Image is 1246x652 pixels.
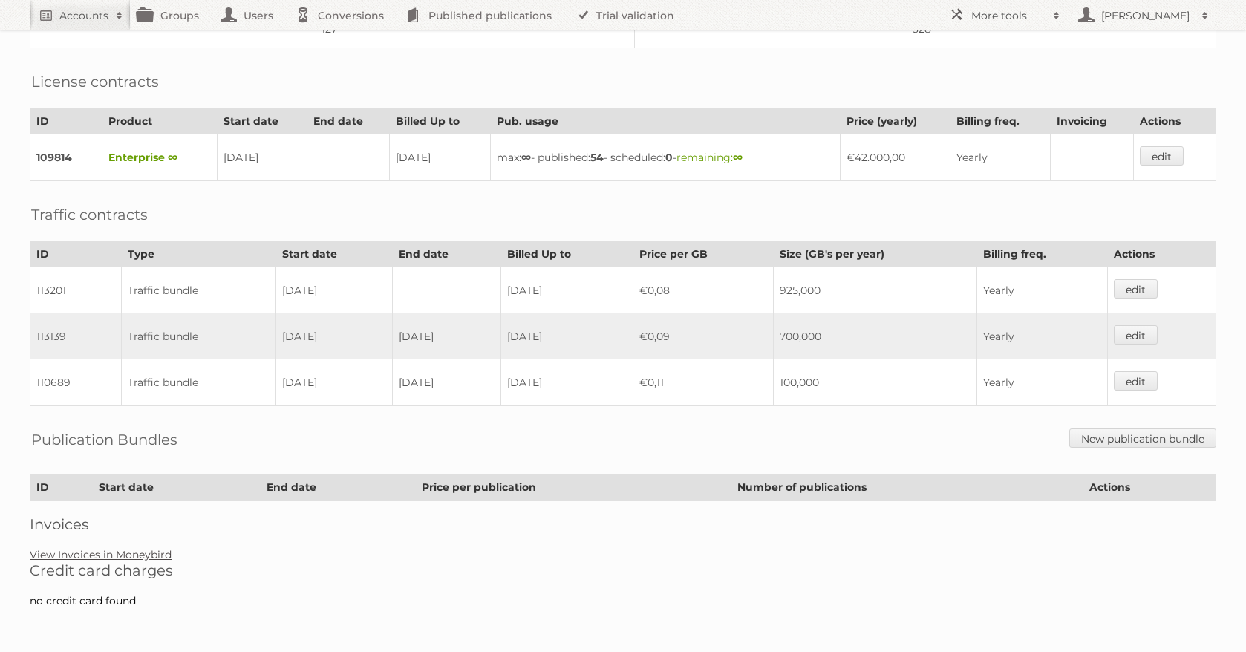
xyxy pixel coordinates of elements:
h2: Traffic contracts [31,203,148,226]
h2: Invoices [30,515,1216,533]
th: Start date [218,108,307,134]
td: €0,11 [633,359,774,406]
td: [DATE] [500,359,633,406]
h2: License contracts [31,71,159,93]
th: Pub. usage [490,108,840,134]
th: End date [393,241,500,267]
th: Number of publications [731,475,1083,501]
td: Traffic bundle [121,359,275,406]
td: [DATE] [218,134,307,181]
td: 113201 [30,267,122,314]
th: Price (yearly) [840,108,950,134]
th: Billed Up to [389,108,490,134]
a: edit [1114,371,1158,391]
h2: More tools [971,8,1046,23]
a: View Invoices in Moneybird [30,548,172,561]
th: Actions [1133,108,1216,134]
a: New publication bundle [1069,428,1216,448]
h2: Accounts [59,8,108,23]
td: [DATE] [275,359,393,406]
th: ID [30,241,122,267]
th: ID [30,475,93,501]
th: ID [30,108,102,134]
td: 113139 [30,313,122,359]
td: [DATE] [389,134,490,181]
th: Product [102,108,218,134]
td: Yearly [950,134,1050,181]
th: Price per publication [416,475,731,501]
th: Type [121,241,275,267]
th: Billed Up to [500,241,633,267]
th: Size (GB's per year) [774,241,977,267]
th: Billing freq. [976,241,1108,267]
h2: Publication Bundles [31,428,177,451]
td: Enterprise ∞ [102,134,218,181]
strong: 54 [590,151,604,164]
td: €0,08 [633,267,774,314]
th: Actions [1108,241,1216,267]
th: End date [307,108,389,134]
strong: 0 [665,151,673,164]
a: edit [1114,279,1158,299]
th: End date [261,475,416,501]
td: [DATE] [393,359,500,406]
td: 700,000 [774,313,977,359]
a: edit [1140,146,1184,166]
th: Billing freq. [950,108,1050,134]
td: [DATE] [275,267,393,314]
td: Traffic bundle [121,313,275,359]
td: [DATE] [393,313,500,359]
a: edit [1114,325,1158,345]
td: [DATE] [500,267,633,314]
th: Price per GB [633,241,774,267]
td: Yearly [976,267,1108,314]
h2: Credit card charges [30,561,1216,579]
td: 110689 [30,359,122,406]
td: max: - published: - scheduled: - [490,134,840,181]
h2: [PERSON_NAME] [1097,8,1194,23]
span: remaining: [676,151,743,164]
th: Actions [1083,475,1216,501]
th: Start date [93,475,261,501]
td: [DATE] [275,313,393,359]
strong: ∞ [733,151,743,164]
td: €42.000,00 [840,134,950,181]
td: 109814 [30,134,102,181]
td: Yearly [976,359,1108,406]
strong: ∞ [521,151,531,164]
td: Yearly [976,313,1108,359]
td: 925,000 [774,267,977,314]
td: [DATE] [500,313,633,359]
td: Traffic bundle [121,267,275,314]
td: 100,000 [774,359,977,406]
th: Start date [275,241,393,267]
td: €0,09 [633,313,774,359]
th: Invoicing [1050,108,1133,134]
